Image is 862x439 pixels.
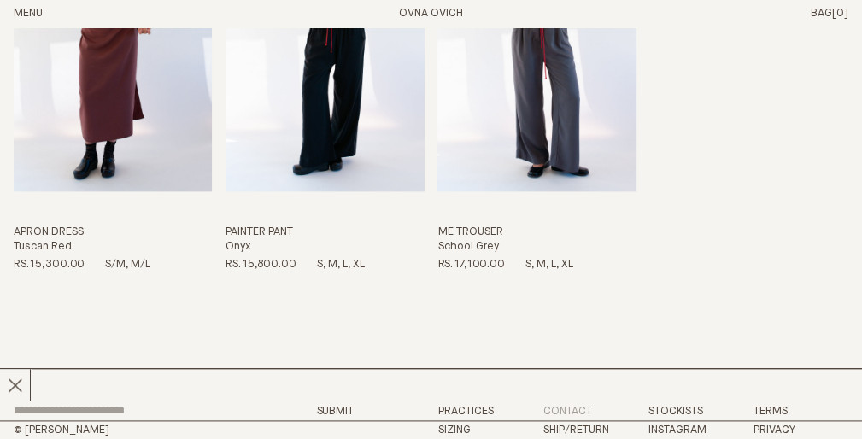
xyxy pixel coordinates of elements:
[317,259,328,270] span: S
[754,424,795,436] a: Privacy
[353,259,365,270] span: XL
[399,8,463,19] a: Home
[343,259,353,270] span: L
[811,8,832,19] span: Bag
[14,258,85,272] p: Rs. 15,300.00
[105,259,131,270] span: S/M
[543,406,592,417] a: Contact
[832,8,848,19] span: [0]
[648,424,707,436] a: Instagram
[226,240,424,255] h4: Onyx
[437,225,636,240] h3: Me Trouser
[226,258,296,272] p: Rs. 15,800.00
[437,258,504,272] p: Rs. 17,100.00
[328,259,343,270] span: M
[437,406,493,417] a: Practices
[754,406,788,417] a: Terms
[14,424,354,436] h2: © [PERSON_NAME]
[648,406,703,417] a: Stockists
[561,259,573,270] span: XL
[14,7,43,21] button: Open Menu
[131,259,150,270] span: M/L
[437,240,636,255] h4: School Grey
[14,225,212,240] h3: Apron Dress
[551,259,561,270] span: L
[14,240,212,255] h4: Tuscan Red
[537,259,551,270] span: M
[525,259,537,270] span: S
[317,406,354,417] button: Submit
[226,225,424,240] h3: Painter Pant
[437,424,470,436] a: Sizing
[543,424,609,436] a: Ship/Return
